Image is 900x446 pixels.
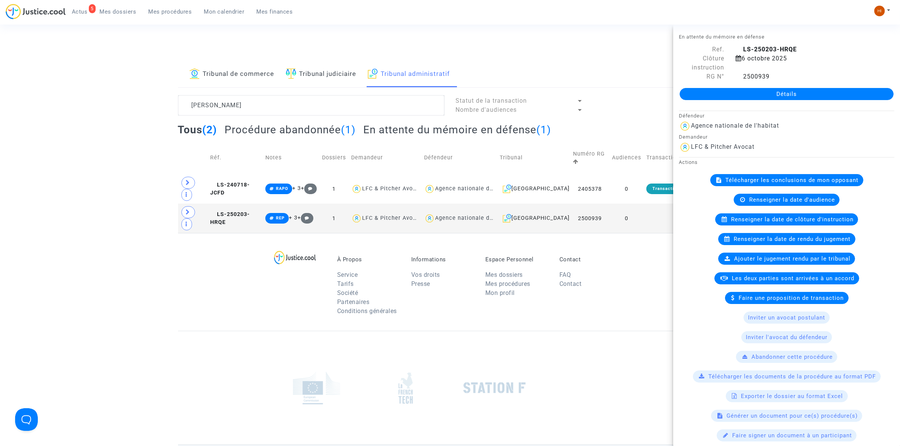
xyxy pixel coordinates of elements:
span: (1) [341,123,356,136]
img: icon-user.svg [424,213,435,224]
span: + [301,185,317,191]
span: + [297,215,314,221]
span: LS-250203-HRQE [210,211,250,226]
div: 5 [89,4,96,13]
div: Agence nationale de l'habitat [691,122,779,129]
img: stationf.png [463,382,526,394]
span: Inviter l'avocat du défendeur [746,334,827,341]
a: Partenaires [337,298,370,306]
span: Les deux parties sont arrivées à un accord [732,275,855,282]
p: Contact [559,256,622,263]
a: Mes procédures [485,280,530,287]
iframe: Help Scout Beacon - Open [15,408,38,431]
small: Actions [679,159,698,165]
img: icon-user.svg [351,213,362,224]
span: RAPO [276,186,288,191]
a: Mes procédures [143,6,198,17]
h2: Tous [178,123,217,136]
a: Société [337,289,358,296]
span: Actus [72,8,88,15]
p: À Propos [337,256,400,263]
div: [GEOGRAPHIC_DATA] [500,184,567,193]
span: 2500939 [736,73,770,80]
a: Mes finances [251,6,299,17]
td: 1 [319,204,349,233]
span: + 3 [292,185,301,191]
td: 2500939 [570,204,609,233]
span: Faire une proposition de transaction [739,295,844,301]
span: Mes finances [257,8,293,15]
img: icon-user.svg [679,120,691,132]
small: Demandeur [679,134,708,140]
div: Transaction terminée [646,184,706,194]
td: Notes [263,142,319,174]
span: Faire signer un document à un participant [732,432,852,439]
a: Mes dossiers [94,6,143,17]
a: Tribunal de commerce [189,62,274,87]
span: Télécharger les documents de la procédure au format PDF [709,373,876,380]
div: Agence nationale de l'habitat [435,215,518,221]
p: Espace Personnel [485,256,548,263]
td: Défendeur [421,142,497,174]
img: icon-user.svg [424,184,435,194]
span: Abandonner cette procédure [751,353,833,360]
span: Mon calendrier [204,8,245,15]
div: LFC & Pitcher Avocat [691,143,754,150]
a: Mon calendrier [198,6,251,17]
span: Renseigner la date de rendu du jugement [734,236,851,242]
span: Exporter le dossier au format Excel [741,393,843,400]
td: 0 [609,174,644,204]
img: french_tech.png [398,372,413,404]
span: Renseigner la date de clôture d'instruction [731,216,854,223]
div: [GEOGRAPHIC_DATA] [500,214,567,223]
a: Conditions générales [337,307,397,315]
td: Tribunal [497,142,570,174]
a: Vos droits [411,271,440,278]
div: LFC & Pitcher Avocat [362,185,422,192]
a: Service [337,271,358,278]
td: Transaction [644,142,709,174]
span: Ajouter le jugement rendu par le tribunal [734,255,850,262]
td: 2405378 [570,174,609,204]
a: Tarifs [337,280,354,287]
div: LFC & Pitcher Avocat [362,215,422,221]
td: 1 [319,174,349,204]
small: En attente du mémoire en défense [679,34,765,40]
a: Mon profil [485,289,515,296]
a: Mes dossiers [485,271,523,278]
td: Réf. [208,142,263,174]
img: fc99b196863ffcca57bb8fe2645aafd9 [874,6,885,16]
img: jc-logo.svg [6,4,66,19]
span: Mes procédures [149,8,192,15]
span: Télécharger les conclusions de mon opposant [726,177,859,184]
td: 0 [609,204,644,233]
img: icon-archive.svg [368,68,378,79]
a: Presse [411,280,430,287]
a: Tribunal administratif [368,62,450,87]
span: (2) [203,123,217,136]
td: Audiences [609,142,644,174]
a: FAQ [559,271,571,278]
span: Mes dossiers [100,8,136,15]
a: Tribunal judiciaire [286,62,356,87]
img: icon-banque.svg [189,68,200,79]
a: Contact [559,280,582,287]
small: Défendeur [679,113,705,119]
img: icon-archive.svg [503,214,511,223]
td: Demandeur [349,142,421,174]
div: RG N° [673,72,730,81]
div: Agence nationale de l'habitat [435,185,518,192]
h2: En attente du mémoire en défense [363,123,551,136]
b: LS-250203-HRQE [743,46,797,53]
img: europe_commision.png [293,372,340,404]
img: icon-archive.svg [503,184,511,193]
span: REP [276,216,285,221]
img: logo-lg.svg [274,251,316,264]
span: (1) [536,123,551,136]
td: Numéro RG [570,142,609,174]
td: Dossiers [319,142,349,174]
span: Nombre d'audiences [456,106,517,113]
span: Générer un document pour ce(s) procédure(s) [727,412,858,419]
span: + 3 [289,215,297,221]
p: Informations [411,256,474,263]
